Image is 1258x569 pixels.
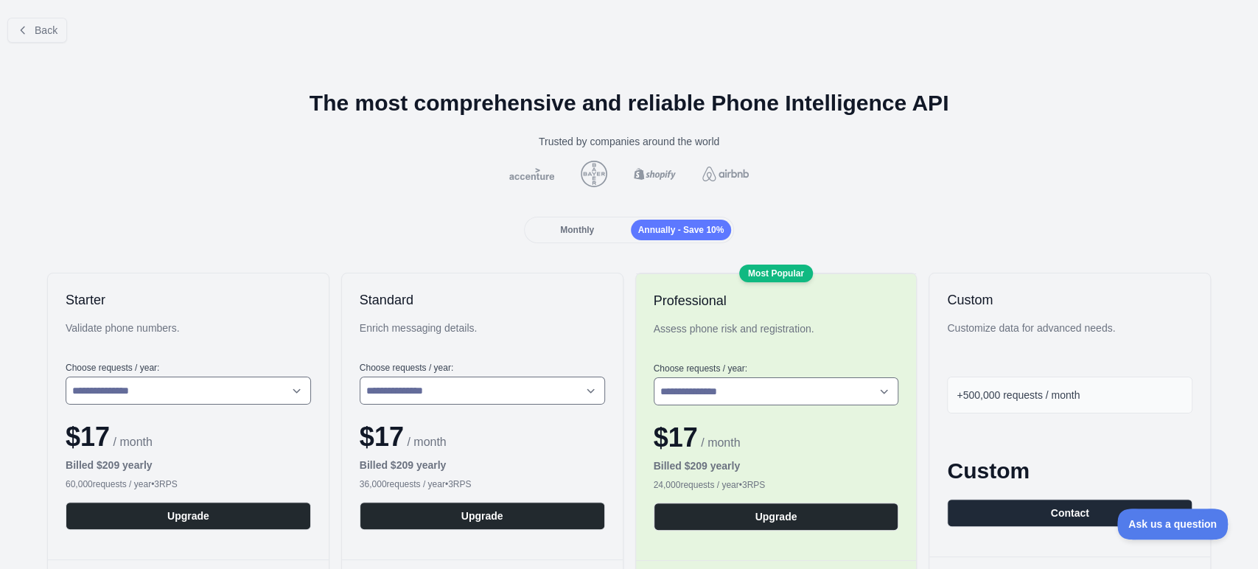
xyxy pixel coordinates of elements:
div: Assess phone risk and registration. [654,321,899,351]
div: Most Popular [739,265,813,282]
div: Customize data for advanced needs. [947,321,1192,350]
h2: Standard [360,291,605,309]
iframe: Toggle Customer Support [1117,509,1229,540]
div: Enrich messaging details. [360,321,605,350]
h2: Custom [947,291,1192,309]
h2: Professional [654,292,899,310]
